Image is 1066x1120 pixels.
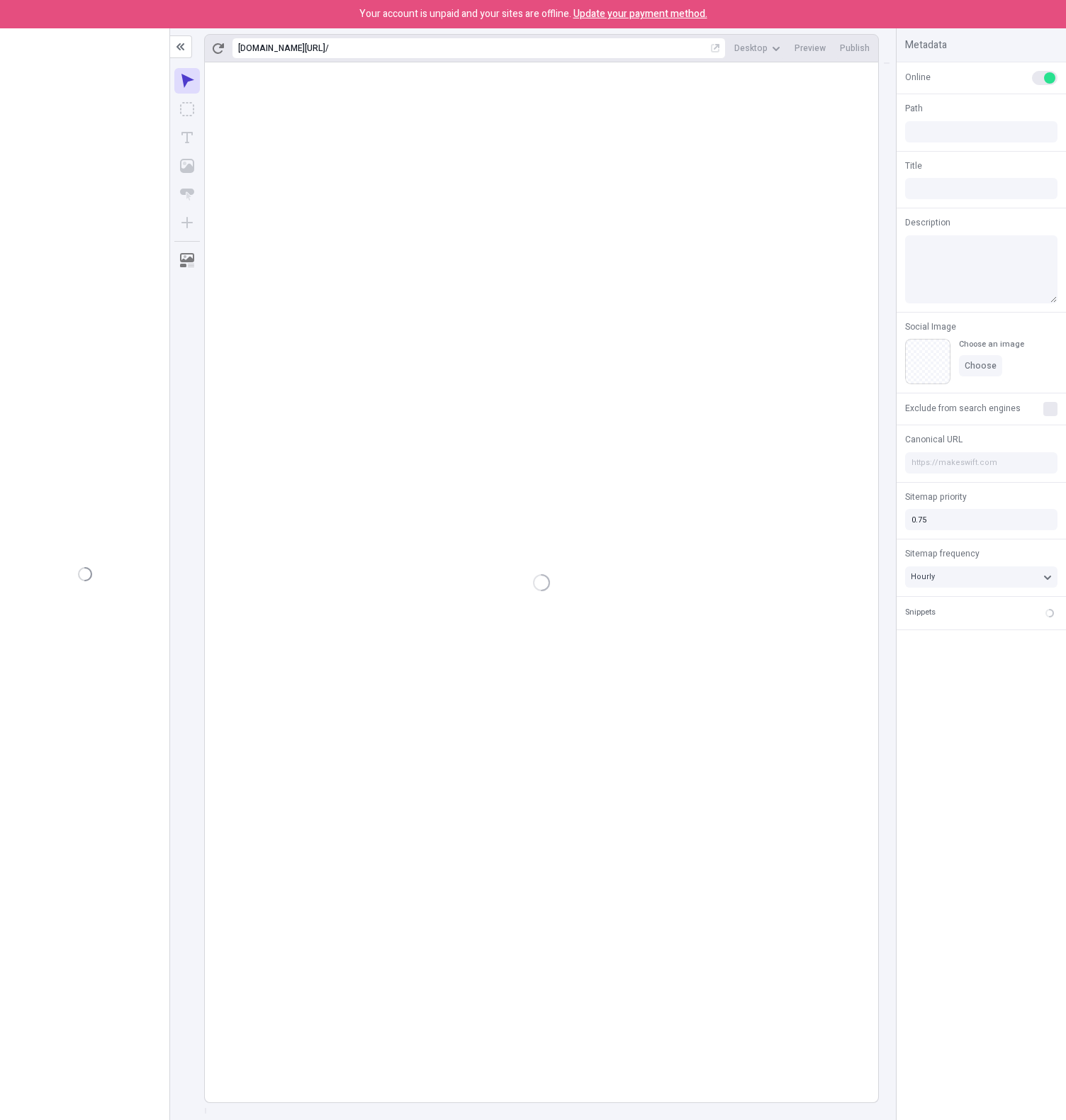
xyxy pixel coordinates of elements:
div: Metadata [897,28,1066,62]
button: Box [174,96,200,122]
span: Desktop [734,43,768,54]
div: / [325,43,329,54]
span: Publish [840,43,870,54]
span: Sitemap priority [905,491,967,503]
span: Exclude from search engines [905,402,1021,415]
button: Desktop [729,38,786,59]
span: Social Image [905,320,956,333]
input: https://makeswift.com [905,452,1057,474]
button: Button [174,181,200,207]
div: Snippets [905,607,936,619]
div: Choose an image [959,339,1024,349]
div: [URL][DOMAIN_NAME] [238,43,325,54]
button: Text [174,125,200,150]
button: Hourly [905,566,1057,588]
button: Publish [834,38,875,59]
span: Path [905,102,923,115]
button: Choose [959,355,1002,376]
span: Sitemap frequency [905,547,980,560]
span: Description [905,216,950,229]
span: Hourly [911,571,935,583]
p: Your account is unpaid and your sites are offline. [359,6,707,22]
span: Update your payment method. [573,6,707,21]
span: Online [905,71,931,84]
span: Title [905,159,922,172]
span: Preview [795,43,826,54]
span: Choose [965,360,997,371]
button: Image [174,153,200,179]
button: Preview [789,38,831,59]
span: Canonical URL [905,433,963,446]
